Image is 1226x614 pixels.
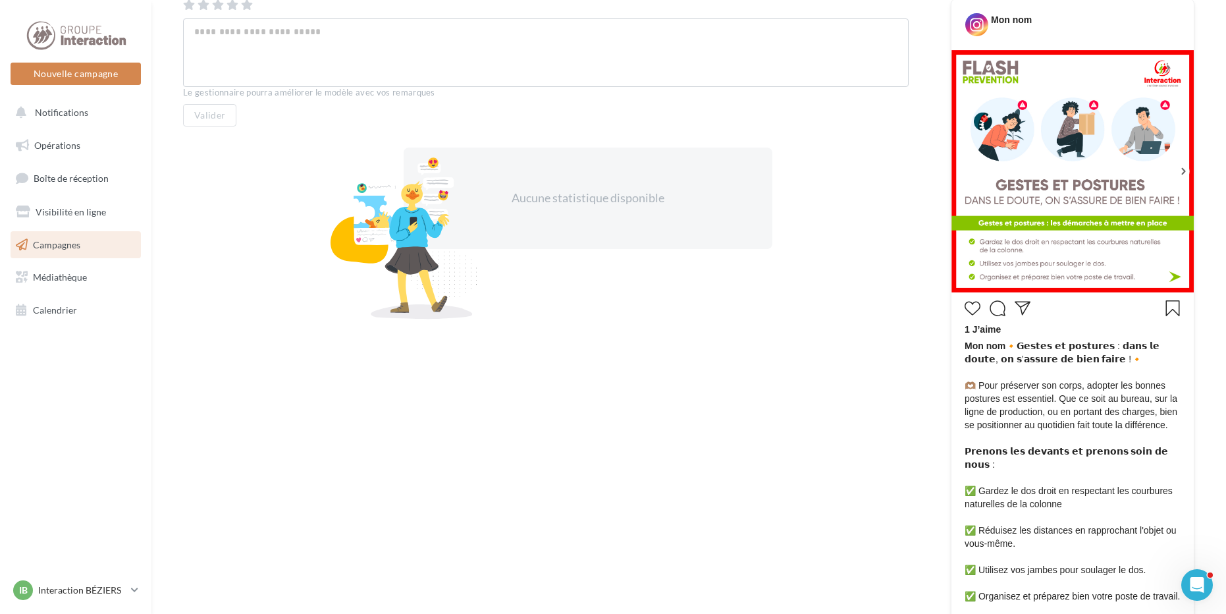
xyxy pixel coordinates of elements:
[446,190,730,207] div: Aucune statistique disponible
[33,271,87,283] span: Médiathèque
[8,231,144,259] a: Campagnes
[11,63,141,85] button: Nouvelle campagne
[1015,300,1030,316] svg: Partager la publication
[8,198,144,226] a: Visibilité en ligne
[33,238,80,250] span: Campagnes
[8,264,144,291] a: Médiathèque
[991,13,1032,26] div: Mon nom
[183,87,909,99] div: Le gestionnaire pourra améliorer le modèle avec vos remarques
[34,140,80,151] span: Opérations
[19,584,28,597] span: IB
[990,300,1005,316] svg: Commenter
[965,323,1181,339] div: 1 J’aime
[35,107,88,118] span: Notifications
[34,173,109,184] span: Boîte de réception
[38,584,126,597] p: Interaction BÉZIERS
[1181,569,1213,601] iframe: Intercom live chat
[8,164,144,192] a: Boîte de réception
[183,104,236,126] button: Valider
[1165,300,1181,316] svg: Enregistrer
[8,132,144,159] a: Opérations
[965,300,980,316] svg: J’aime
[33,304,77,316] span: Calendrier
[36,206,106,217] span: Visibilité en ligne
[11,578,141,603] a: IB Interaction BÉZIERS
[8,296,144,324] a: Calendrier
[8,99,138,126] button: Notifications
[965,341,1005,351] span: Mon nom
